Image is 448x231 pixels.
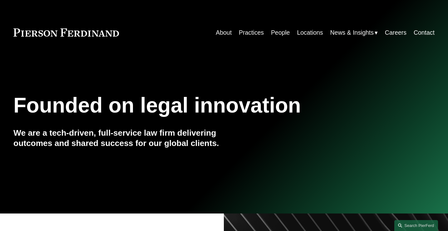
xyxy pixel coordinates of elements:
[13,93,364,117] h1: Founded on legal innovation
[271,27,290,39] a: People
[414,27,435,39] a: Contact
[216,27,232,39] a: About
[297,27,323,39] a: Locations
[394,220,438,231] a: Search this site
[330,27,378,39] a: folder dropdown
[385,27,406,39] a: Careers
[330,27,374,38] span: News & Insights
[13,128,224,149] h4: We are a tech-driven, full-service law firm delivering outcomes and shared success for our global...
[239,27,264,39] a: Practices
